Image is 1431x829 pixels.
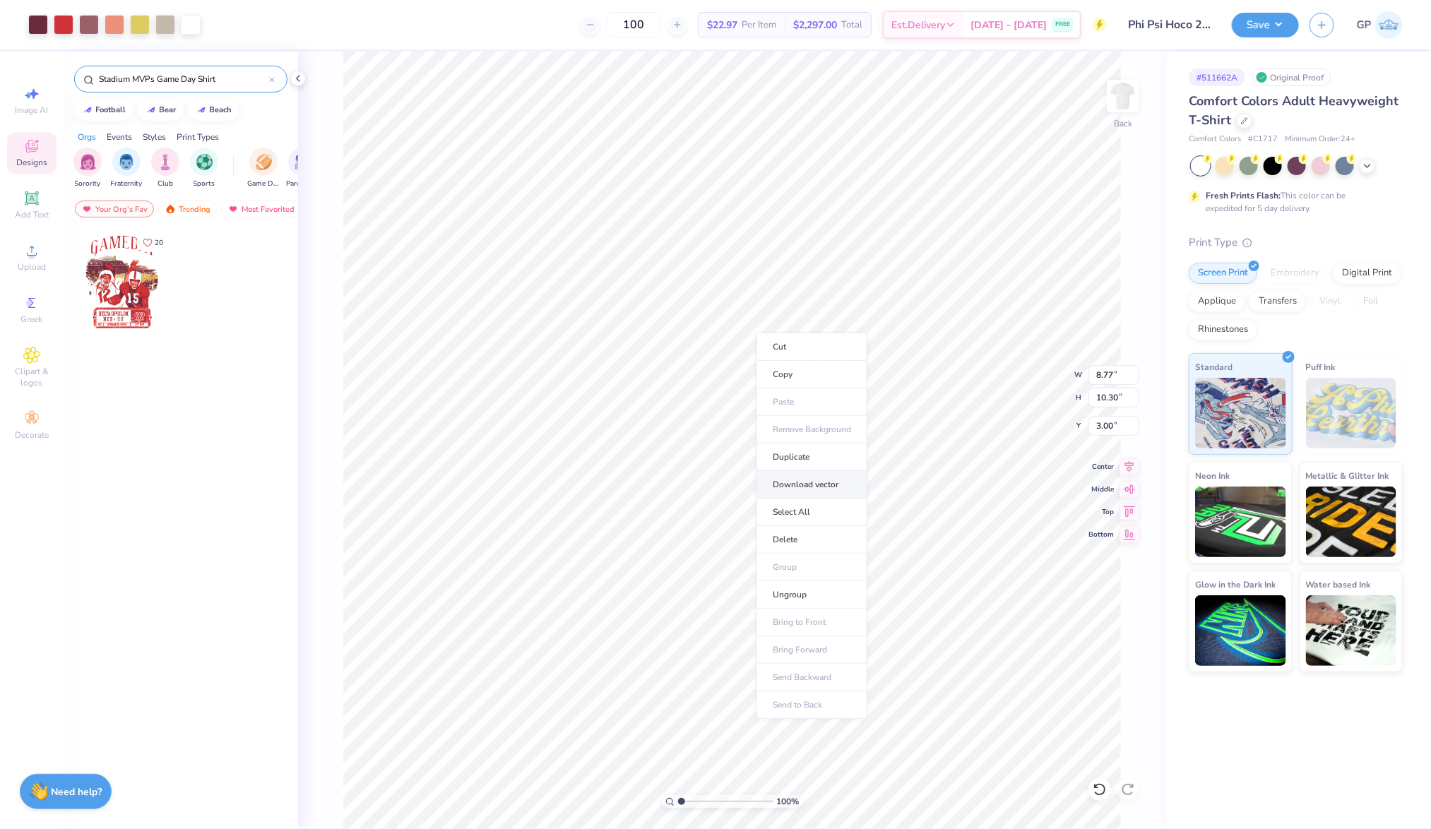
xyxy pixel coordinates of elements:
div: Events [107,131,132,143]
div: bear [160,106,177,114]
span: Glow in the Dark Ink [1195,577,1276,592]
img: trend_line.gif [196,106,207,114]
div: Original Proof [1252,68,1331,86]
li: Select All [756,499,867,526]
span: Metallic & Glitter Ink [1306,468,1389,483]
strong: Need help? [52,785,102,799]
span: Comfort Colors Adult Heavyweight T-Shirt [1189,93,1399,129]
img: Game Day Image [256,154,272,170]
span: Upload [18,261,46,273]
div: beach [210,106,232,114]
img: Standard [1195,378,1286,448]
span: Neon Ink [1195,468,1230,483]
button: filter button [247,148,280,189]
div: Rhinestones [1189,319,1257,340]
span: Water based Ink [1306,577,1371,592]
img: trending.gif [165,204,176,214]
img: Parent's Weekend Image [295,154,311,170]
div: Orgs [78,131,96,143]
span: $22.97 [707,18,737,32]
span: GP [1357,17,1372,33]
input: – – [606,12,661,37]
div: Screen Print [1189,263,1257,284]
div: Styles [143,131,166,143]
span: $2,297.00 [793,18,837,32]
span: Club [158,179,173,189]
span: Sorority [75,179,101,189]
span: # C1717 [1248,133,1278,145]
div: Embroidery [1261,263,1329,284]
div: Print Types [177,131,219,143]
button: Like [136,233,170,252]
img: Club Image [158,154,173,170]
span: Middle [1088,484,1114,494]
span: FREE [1055,20,1070,30]
img: most_fav.gif [81,204,93,214]
img: Gene Padilla [1375,11,1403,39]
div: This color can be expedited for 5 day delivery. [1206,189,1379,215]
img: trend_line.gif [82,106,93,114]
strong: Fresh Prints Flash: [1206,190,1281,201]
img: Water based Ink [1306,595,1397,666]
div: # 511662A [1189,68,1245,86]
span: Top [1088,507,1114,517]
img: Fraternity Image [119,154,134,170]
img: most_fav.gif [227,204,239,214]
span: Sports [194,179,215,189]
div: football [96,106,126,114]
span: Total [841,18,862,32]
span: Est. Delivery [891,18,945,32]
span: 20 [155,239,163,246]
div: Your Org's Fav [75,201,154,217]
li: Delete [756,526,867,554]
div: Applique [1189,291,1245,312]
div: Print Type [1189,234,1403,251]
li: Copy [756,361,867,388]
span: Designs [16,157,47,168]
span: Parent's Weekend [286,179,319,189]
div: Back [1114,117,1132,130]
button: filter button [111,148,143,189]
button: Save [1232,13,1299,37]
div: filter for Sports [190,148,218,189]
button: filter button [151,148,179,189]
span: Standard [1195,359,1233,374]
span: 100 % [777,795,800,808]
img: Glow in the Dark Ink [1195,595,1286,666]
img: Back [1109,82,1137,110]
div: filter for Club [151,148,179,189]
button: filter button [190,148,218,189]
div: filter for Fraternity [111,148,143,189]
span: Comfort Colors [1189,133,1241,145]
button: filter button [73,148,102,189]
li: Cut [756,333,867,361]
span: Center [1088,462,1114,472]
img: Neon Ink [1195,487,1286,557]
li: Ungroup [756,581,867,609]
button: bear [138,100,183,121]
li: Duplicate [756,443,867,471]
span: Image AI [16,105,49,116]
img: Sorority Image [80,154,96,170]
div: Foil [1354,291,1387,312]
button: football [74,100,133,121]
img: trend_line.gif [146,106,157,114]
span: Decorate [15,429,49,441]
input: Untitled Design [1117,11,1221,39]
div: filter for Game Day [247,148,280,189]
button: beach [188,100,239,121]
div: Digital Print [1333,263,1401,284]
span: Greek [21,314,43,325]
img: Metallic & Glitter Ink [1306,487,1397,557]
span: Minimum Order: 24 + [1285,133,1355,145]
span: Fraternity [111,179,143,189]
div: filter for Parent's Weekend [286,148,319,189]
span: Puff Ink [1306,359,1336,374]
div: filter for Sorority [73,148,102,189]
span: [DATE] - [DATE] [970,18,1047,32]
div: Transfers [1249,291,1306,312]
img: Puff Ink [1306,378,1397,448]
div: Vinyl [1310,291,1350,312]
span: Add Text [15,209,49,220]
img: Sports Image [196,154,213,170]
